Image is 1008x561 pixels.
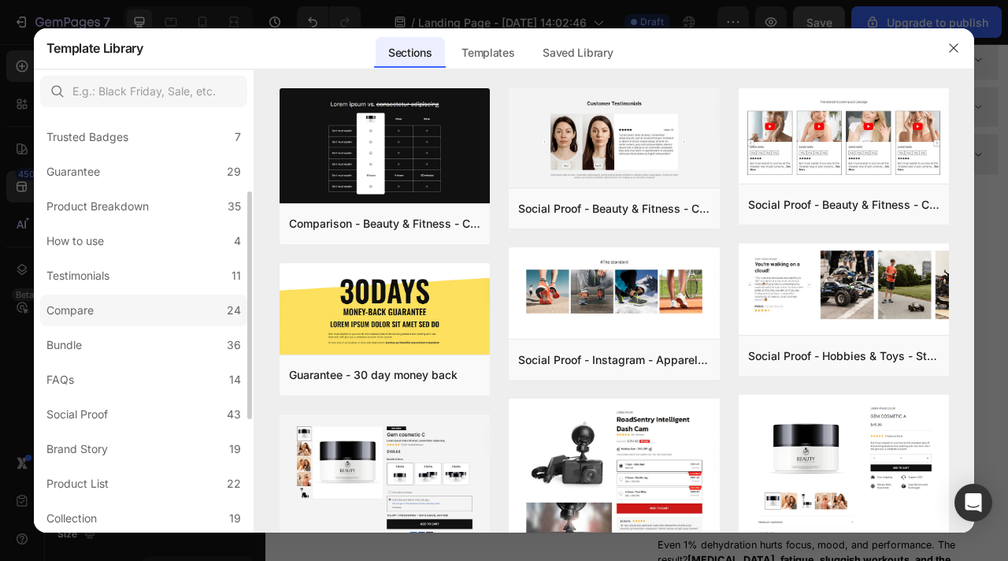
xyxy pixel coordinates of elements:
[289,214,481,233] div: Comparison - Beauty & Fitness - Cosmetic - Ingredients - Style 19
[234,232,241,251] div: 4
[507,8,875,31] p: 🧠 [MEDICAL_DATA] (Energy & Cognitive Support)
[280,88,491,206] img: c19.png
[449,37,527,69] div: Templates
[748,195,940,214] div: Social Proof - Beauty & Fitness - Cosmetic - Style 8
[46,440,108,459] div: Brand Story
[229,370,241,389] div: 14
[235,128,241,147] div: 7
[227,162,241,181] div: 29
[507,128,690,151] p: 📊 Full Supplement Label
[739,88,950,188] img: sp8.png
[280,263,491,357] img: g30.png
[376,37,444,69] div: Sections
[530,37,625,69] div: Saved Library
[228,197,241,216] div: 35
[518,199,710,218] div: Social Proof - Beauty & Fitness - Cosmetic - Style 16
[232,266,241,285] div: 11
[227,405,241,424] div: 43
[507,69,817,91] p: 🏆 Unmatched Quality - Zero Compromise
[46,28,143,69] h2: Template Library
[46,266,109,285] div: Testimonials
[46,232,104,251] div: How to use
[518,351,710,370] div: Social Proof - Instagram - Apparel - Shoes - Style 30
[739,243,950,326] img: sp13.png
[46,197,149,216] div: Product Breakdown
[46,474,109,493] div: Product List
[227,474,241,493] div: 22
[40,76,247,107] input: E.g.: Black Friday, Sale, etc.
[229,440,241,459] div: 19
[46,509,97,528] div: Collection
[46,128,128,147] div: Trusted Badges
[748,347,940,366] div: Social Proof - Hobbies & Toys - Style 13
[229,509,241,528] div: 19
[227,301,241,320] div: 24
[46,336,82,355] div: Bundle
[509,247,720,325] img: sp30.png
[227,336,241,355] div: 36
[46,162,100,181] div: Guarantee
[46,370,74,389] div: FAQs
[46,405,108,424] div: Social Proof
[509,88,720,191] img: sp16.png
[954,484,992,522] div: Open Intercom Messenger
[289,366,458,385] div: Guarantee - 30 day money back
[46,301,94,320] div: Compare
